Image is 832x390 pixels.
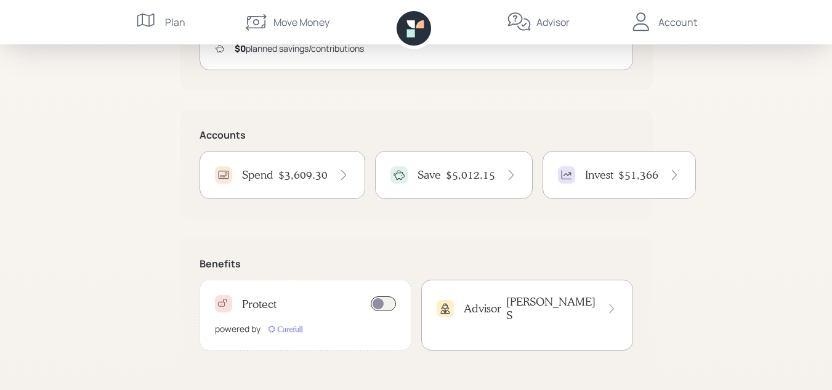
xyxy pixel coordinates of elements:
h4: [PERSON_NAME] S [506,295,597,322]
div: planned savings/contributions [235,42,364,55]
span: $0 [235,43,246,54]
h4: $3,609.30 [278,168,328,182]
h4: $5,012.15 [446,168,495,182]
h4: Invest [585,168,613,182]
div: Plan [165,15,185,30]
img: carefull-M2HCGCDH.digested.png [265,323,305,335]
h4: Spend [242,168,273,182]
div: powered by [215,322,261,335]
div: Move Money [273,15,329,30]
h4: Protect [242,298,277,311]
h4: Save [418,168,441,182]
h4: Advisor [464,302,501,315]
h5: Benefits [200,258,633,270]
h4: $51,366 [618,168,658,182]
div: Account [658,15,697,30]
div: Advisor [536,15,570,30]
h5: Accounts [200,129,633,141]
